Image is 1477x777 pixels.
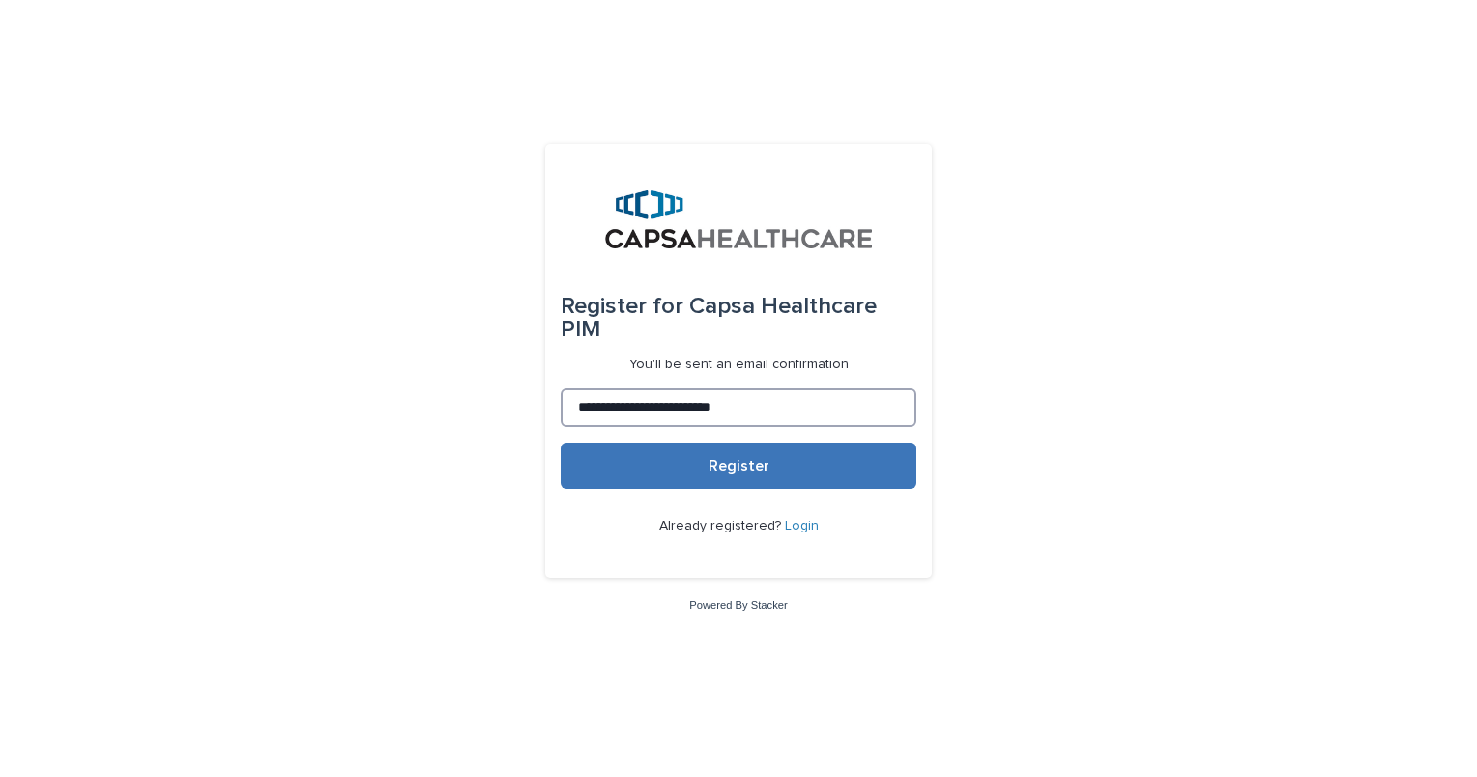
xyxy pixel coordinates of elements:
img: B5p4sRfuTuC72oLToeu7 [605,190,873,248]
button: Register [561,443,916,489]
div: Capsa Healthcare PIM [561,279,916,357]
span: Register [709,458,769,474]
a: Powered By Stacker [689,599,787,611]
a: Login [785,519,819,532]
p: You'll be sent an email confirmation [629,357,849,373]
span: Register for [561,295,683,318]
span: Already registered? [659,519,785,532]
